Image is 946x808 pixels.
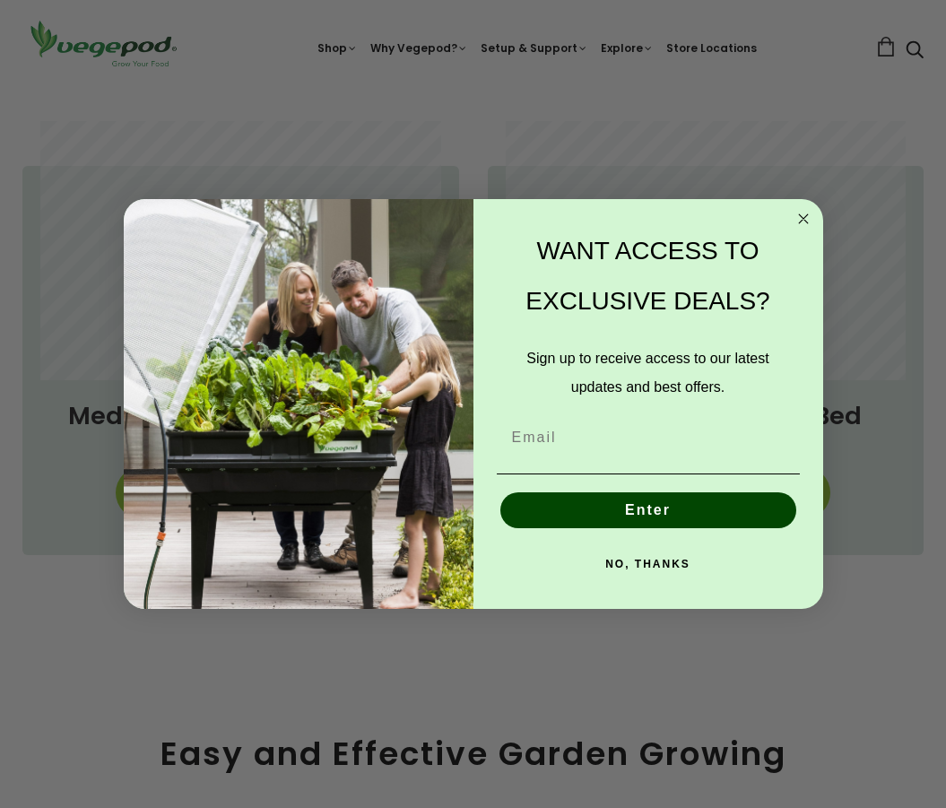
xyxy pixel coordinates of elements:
img: e9d03583-1bb1-490f-ad29-36751b3212ff.jpeg [124,199,473,609]
span: Sign up to receive access to our latest updates and best offers. [526,351,768,395]
button: Enter [500,492,796,528]
button: Close dialog [793,208,814,230]
span: WANT ACCESS TO EXCLUSIVE DEALS? [525,237,769,315]
input: Email [497,420,800,456]
button: NO, THANKS [497,546,800,582]
img: underline [497,474,800,474]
